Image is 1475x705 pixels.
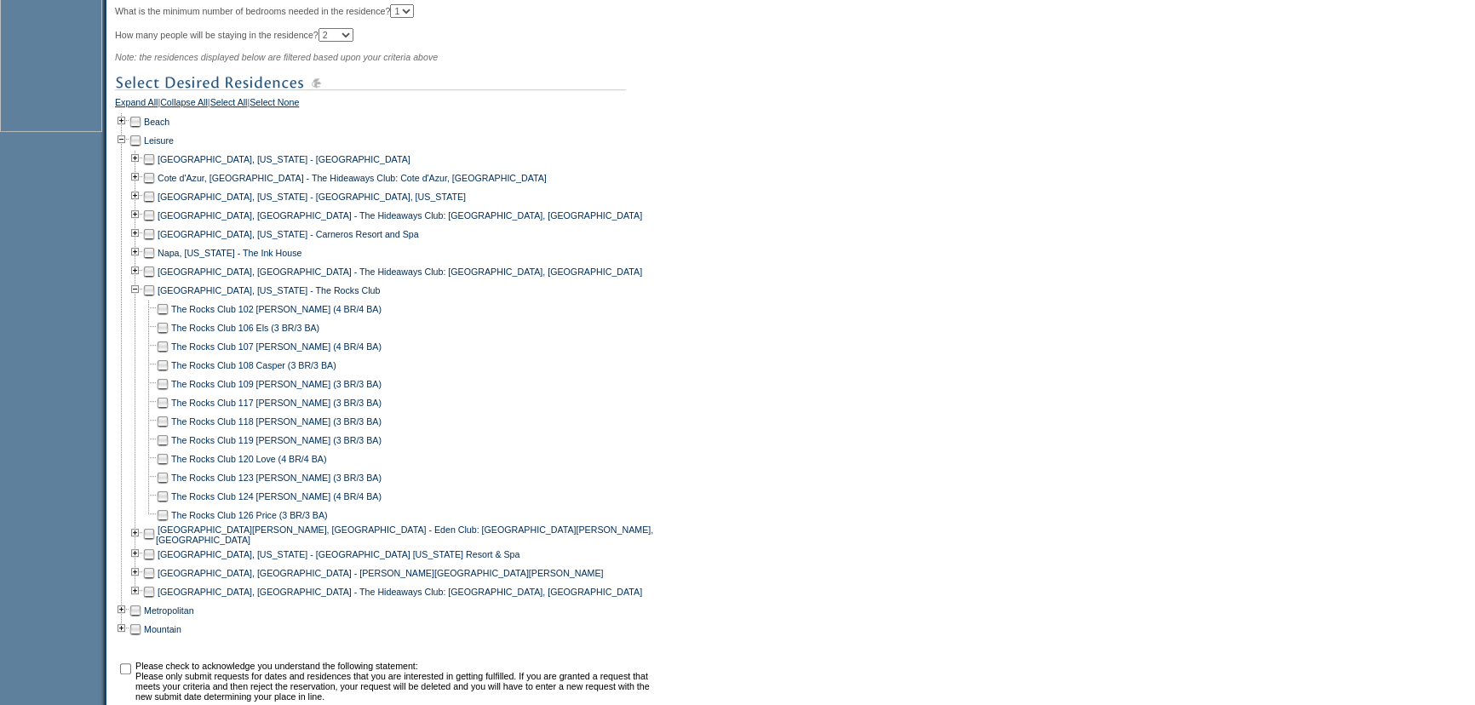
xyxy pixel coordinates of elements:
a: [GEOGRAPHIC_DATA], [US_STATE] - Carneros Resort and Spa [158,229,419,239]
span: Note: the residences displayed below are filtered based upon your criteria above [115,52,438,62]
a: [GEOGRAPHIC_DATA], [GEOGRAPHIC_DATA] - The Hideaways Club: [GEOGRAPHIC_DATA], [GEOGRAPHIC_DATA] [158,210,642,221]
a: The Rocks Club 102 [PERSON_NAME] (4 BR/4 BA) [171,304,382,314]
a: Mountain [144,624,181,634]
a: The Rocks Club 107 [PERSON_NAME] (4 BR/4 BA) [171,341,382,352]
a: Expand All [115,97,158,112]
div: | | | [115,97,656,112]
a: [GEOGRAPHIC_DATA], [GEOGRAPHIC_DATA] - The Hideaways Club: [GEOGRAPHIC_DATA], [GEOGRAPHIC_DATA] [158,587,642,597]
a: [GEOGRAPHIC_DATA], [GEOGRAPHIC_DATA] - [PERSON_NAME][GEOGRAPHIC_DATA][PERSON_NAME] [158,568,603,578]
a: [GEOGRAPHIC_DATA], [US_STATE] - [GEOGRAPHIC_DATA] [US_STATE] Resort & Spa [158,549,519,559]
a: The Rocks Club 106 Els (3 BR/3 BA) [171,323,319,333]
a: Select None [250,97,299,112]
a: [GEOGRAPHIC_DATA], [US_STATE] - [GEOGRAPHIC_DATA], [US_STATE] [158,192,466,202]
a: Collapse All [160,97,208,112]
td: Please check to acknowledge you understand the following statement: Please only submit requests f... [135,661,654,702]
a: [GEOGRAPHIC_DATA], [GEOGRAPHIC_DATA] - The Hideaways Club: [GEOGRAPHIC_DATA], [GEOGRAPHIC_DATA] [158,267,642,277]
a: The Rocks Club 119 [PERSON_NAME] (3 BR/3 BA) [171,435,382,445]
a: The Rocks Club 126 Price (3 BR/3 BA) [171,510,328,520]
a: The Rocks Club 123 [PERSON_NAME] (3 BR/3 BA) [171,473,382,483]
a: Beach [144,117,169,127]
a: [GEOGRAPHIC_DATA][PERSON_NAME], [GEOGRAPHIC_DATA] - Eden Club: [GEOGRAPHIC_DATA][PERSON_NAME], [G... [156,524,653,545]
a: The Rocks Club 109 [PERSON_NAME] (3 BR/3 BA) [171,379,382,389]
a: The Rocks Club 108 Casper (3 BR/3 BA) [171,360,336,370]
a: Napa, [US_STATE] - The Ink House [158,248,301,258]
a: The Rocks Club 117 [PERSON_NAME] (3 BR/3 BA) [171,398,382,408]
a: The Rocks Club 124 [PERSON_NAME] (4 BR/4 BA) [171,491,382,502]
a: Select All [210,97,248,112]
a: [GEOGRAPHIC_DATA], [US_STATE] - [GEOGRAPHIC_DATA] [158,154,410,164]
a: The Rocks Club 120 Love (4 BR/4 BA) [171,454,326,464]
a: Cote d'Azur, [GEOGRAPHIC_DATA] - The Hideaways Club: Cote d'Azur, [GEOGRAPHIC_DATA] [158,173,547,183]
a: [GEOGRAPHIC_DATA], [US_STATE] - The Rocks Club [158,285,380,295]
a: Metropolitan [144,605,194,616]
a: Leisure [144,135,174,146]
a: The Rocks Club 118 [PERSON_NAME] (3 BR/3 BA) [171,416,382,427]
